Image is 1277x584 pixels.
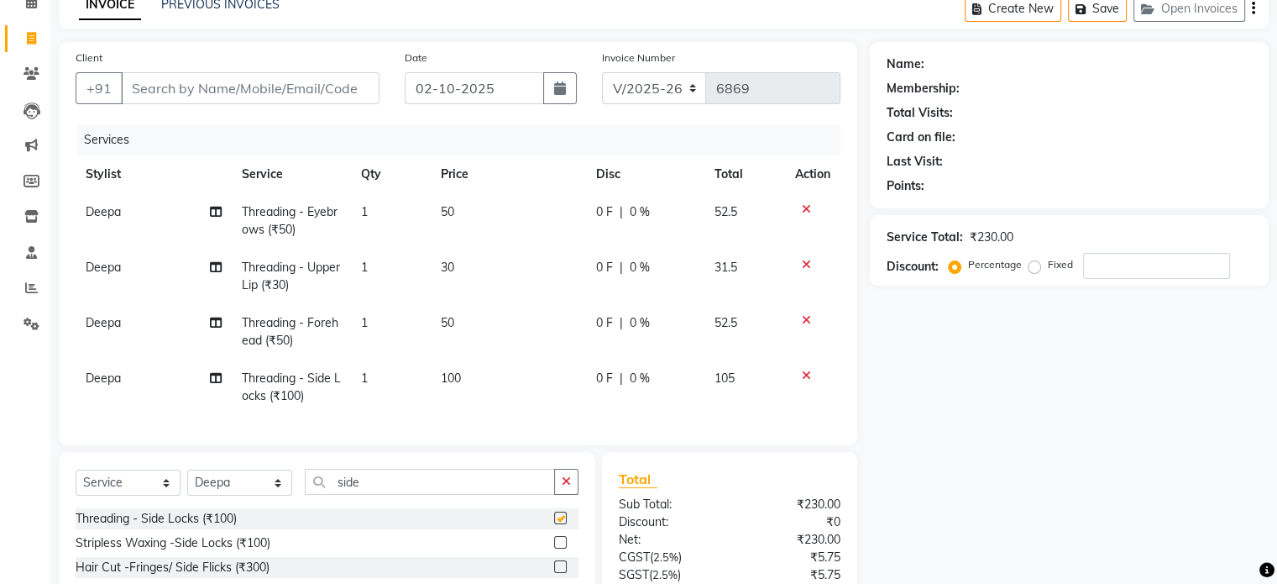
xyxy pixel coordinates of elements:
div: Services [77,124,853,155]
span: | [620,370,623,387]
div: Sub Total: [606,496,730,513]
span: 30 [441,260,454,275]
th: Service [232,155,351,193]
div: Membership: [887,80,960,97]
th: Disc [586,155,704,193]
span: 1 [361,260,368,275]
span: 52.5 [714,315,737,330]
span: 2.5% [653,550,678,564]
span: 0 F [596,203,613,221]
label: Invoice Number [602,50,675,66]
div: ₹230.00 [970,229,1013,246]
span: Total [619,471,657,488]
label: Fixed [1048,257,1073,272]
span: 1 [361,204,368,219]
span: Threading - Side Locks (₹100) [242,371,341,403]
span: | [620,259,623,276]
span: 105 [714,371,735,386]
span: 0 F [596,314,613,332]
span: 0 F [596,259,613,276]
input: Search by Name/Mobile/Email/Code [121,72,379,104]
div: ₹230.00 [730,531,853,549]
div: Total Visits: [887,104,953,122]
th: Total [704,155,785,193]
th: Price [431,155,586,193]
div: Threading - Side Locks (₹100) [76,510,237,528]
span: Deepa [86,204,121,219]
span: 0 % [630,259,650,276]
span: | [620,203,623,221]
div: Service Total: [887,229,963,246]
div: ₹5.75 [730,566,853,584]
span: 50 [441,204,454,219]
div: ( ) [606,566,730,584]
button: +91 [76,72,123,104]
th: Qty [351,155,431,193]
span: Deepa [86,260,121,275]
div: ₹5.75 [730,549,853,566]
span: 1 [361,315,368,330]
span: 52.5 [714,204,737,219]
label: Percentage [968,257,1022,272]
div: Discount: [606,513,730,531]
span: 100 [441,371,461,386]
div: Last Visit: [887,153,943,171]
div: ₹230.00 [730,496,853,513]
div: ( ) [606,549,730,566]
span: CGST [619,550,650,565]
span: Deepa [86,371,121,386]
input: Search or Scan [305,469,555,495]
span: 1 [361,371,368,386]
div: Name: [887,55,924,73]
span: Threading - Eyebrows (₹50) [242,204,338,237]
th: Action [785,155,840,193]
div: Card on file: [887,129,955,146]
span: | [620,314,623,332]
div: Stripless Waxing -Side Locks (₹100) [76,534,270,552]
div: Points: [887,177,924,195]
div: Net: [606,531,730,549]
span: SGST [619,567,649,582]
span: 0 % [630,203,650,221]
div: ₹0 [730,513,853,531]
span: Deepa [86,315,121,330]
label: Client [76,50,102,66]
span: 0 % [630,314,650,332]
span: 0 F [596,370,613,387]
div: Hair Cut -Fringes/ Side Flicks (₹300) [76,559,270,576]
label: Date [405,50,427,66]
span: 2.5% [652,568,678,581]
span: 0 % [630,370,650,387]
span: Threading - Upper Lip (₹30) [242,260,340,292]
th: Stylist [76,155,232,193]
div: Discount: [887,258,939,276]
span: 31.5 [714,260,737,275]
span: Threading - Forehead (₹50) [242,315,338,348]
span: 50 [441,315,454,330]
